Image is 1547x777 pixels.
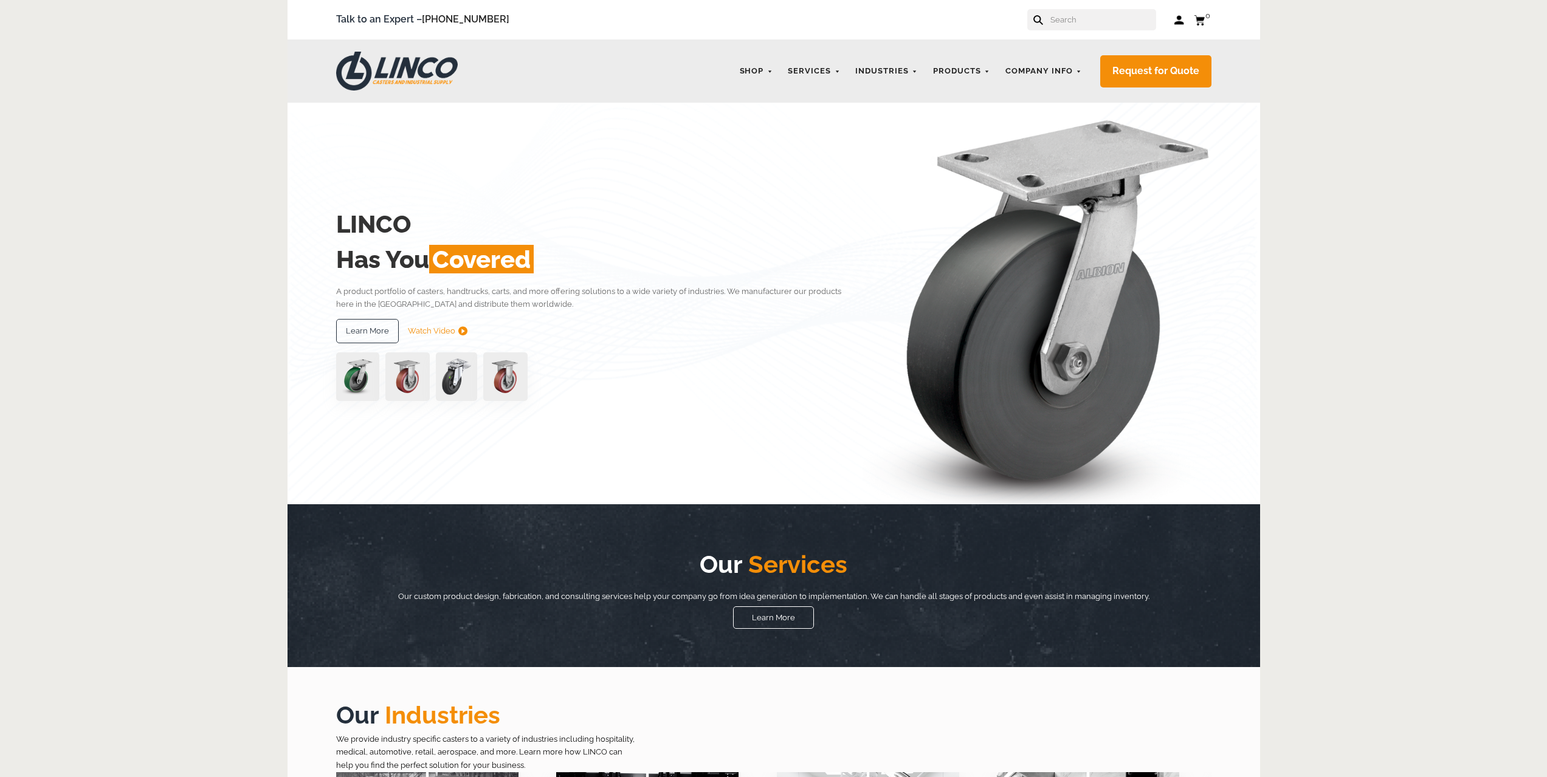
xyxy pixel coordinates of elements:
a: Industries [849,60,924,83]
a: Company Info [999,60,1088,83]
h2: Has You [336,242,860,277]
span: 0 [1205,11,1210,20]
a: Shop [734,60,779,83]
a: Request for Quote [1100,55,1211,87]
img: capture-59611-removebg-preview-1.png [385,352,430,401]
a: Learn More [336,319,399,343]
img: LINCO CASTERS & INDUSTRIAL SUPPLY [336,52,458,91]
p: Our custom product design, fabrication, and consulting services help your company go from idea ge... [385,590,1163,603]
p: We provide industry specific casters to a variety of industries including hospitality, medical, a... [336,733,640,772]
img: capture-59611-removebg-preview-1.png [483,352,528,401]
a: Learn More [733,606,814,629]
span: Industries [379,700,500,729]
a: 0 [1194,12,1211,27]
h2: Our [385,547,1163,582]
img: pn3orx8a-94725-1-1-.png [336,352,379,401]
a: Products [927,60,996,83]
img: subtract.png [458,326,467,335]
input: Search [1049,9,1156,30]
img: lvwpp200rst849959jpg-30522-removebg-preview-1.png [436,352,477,401]
span: Talk to an Expert – [336,12,509,28]
img: linco_caster [863,103,1211,504]
h2: Our [336,697,1211,733]
a: Log in [1174,14,1185,26]
a: [PHONE_NUMBER] [422,13,509,25]
a: Services [782,60,846,83]
span: Covered [429,245,534,273]
p: A product portfolio of casters, handtrucks, carts, and more offering solutions to a wide variety ... [336,285,860,311]
a: Watch Video [408,319,467,343]
h2: LINCO [336,207,860,242]
span: Services [742,550,847,578]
